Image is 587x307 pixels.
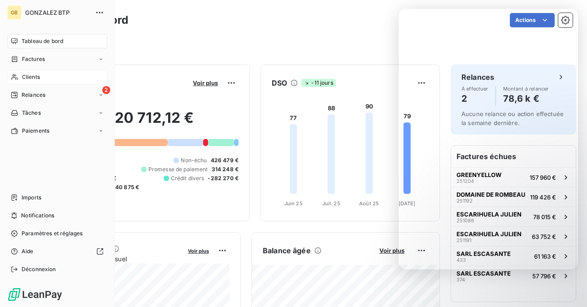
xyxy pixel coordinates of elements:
span: 314 248 € [212,165,239,173]
span: -40 875 € [113,183,139,191]
tspan: Août 25 [359,200,379,207]
span: Paiements [22,127,49,135]
h6: DSO [272,78,287,88]
span: Voir plus [188,248,209,254]
span: Tâches [22,109,41,117]
span: Clients [22,73,40,81]
span: Imports [22,194,41,202]
button: Voir plus [190,79,221,87]
iframe: Intercom live chat [399,9,578,269]
span: -282 270 € [208,174,239,182]
span: Voir plus [379,247,404,254]
span: 57 796 € [532,272,556,280]
img: Logo LeanPay [7,287,63,302]
button: Voir plus [185,246,212,255]
button: Voir plus [377,246,407,255]
span: Chiffre d'affaires mensuel [51,254,182,264]
span: Voir plus [193,79,218,86]
button: SARL ESCASANTE37457 796 € [451,266,576,285]
span: Notifications [21,212,54,220]
tspan: Juil. 25 [322,200,340,207]
span: Non-échu [181,156,207,164]
iframe: Intercom live chat [557,277,578,298]
span: Déconnexion [22,265,56,273]
span: -11 jours [301,79,335,87]
span: SARL ESCASANTE [457,270,511,277]
span: Paramètres et réglages [22,229,83,238]
span: Relances [22,91,45,99]
tspan: Juin 25 [284,200,303,207]
span: Crédit divers [171,174,204,182]
span: GONZALEZ BTP [25,9,90,16]
span: Promesse de paiement [148,165,208,173]
span: 374 [457,277,465,282]
h2: 1 620 712,12 € [51,109,239,136]
a: Aide [7,244,107,259]
span: 2 [102,86,110,94]
span: Aide [22,247,34,255]
span: Tableau de bord [22,37,63,45]
span: 426 479 € [211,156,239,164]
h6: Balance âgée [263,245,311,256]
div: GB [7,5,22,20]
span: Factures [22,55,45,63]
